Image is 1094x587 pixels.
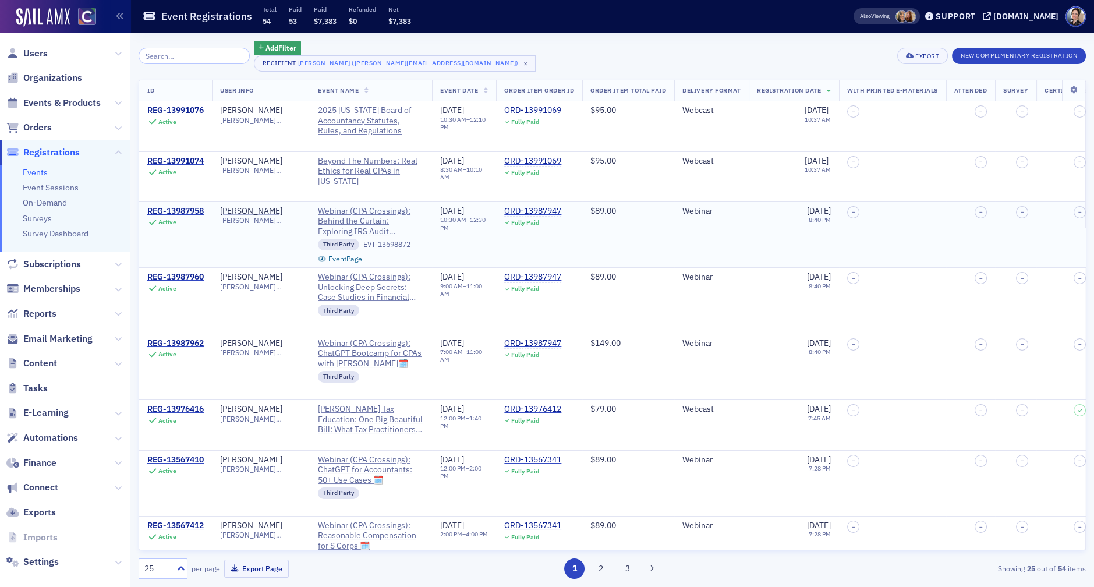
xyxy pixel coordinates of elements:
span: – [852,275,855,282]
p: Paid [314,5,337,13]
div: Fully Paid [511,533,539,541]
div: Third Party [318,371,359,383]
div: Fully Paid [511,468,539,475]
time: 12:10 PM [440,115,486,131]
a: [PERSON_NAME] [220,404,282,415]
span: [DATE] [807,271,831,282]
div: [PERSON_NAME] [220,338,282,349]
div: [PERSON_NAME] [220,156,282,167]
span: [PERSON_NAME][EMAIL_ADDRESS][DOMAIN_NAME] [220,216,302,225]
span: Imports [23,531,58,544]
span: Profile [1065,6,1086,27]
div: ORD-13987947 [504,338,561,349]
div: ORD-13987947 [504,272,561,282]
a: 2025 [US_STATE] Board of Accountancy Statutes, Rules, and Regulations [318,105,424,136]
span: [DATE] [807,520,831,531]
div: Fully Paid [511,351,539,359]
div: REG-13987960 [147,272,204,282]
div: ORD-13567341 [504,455,561,465]
div: Active [158,168,176,176]
a: REG-13567410 [147,455,204,465]
span: – [979,407,983,414]
span: Email Marketing [23,333,93,345]
input: Search… [139,48,250,64]
a: [PERSON_NAME] [220,455,282,465]
span: – [1078,108,1081,115]
span: – [852,407,855,414]
button: Recipient[PERSON_NAME] ([PERSON_NAME][EMAIL_ADDRESS][DOMAIN_NAME])× [254,55,536,72]
span: – [1078,208,1081,215]
a: Webinar (CPA Crossings): Reasonable Compensation for S Corps 🗓️ [318,521,424,551]
div: Active [158,533,176,540]
span: ID [147,86,154,94]
time: 12:00 PM [440,414,466,422]
span: × [521,58,531,69]
time: 7:00 AM [440,348,463,356]
a: Registrations [6,146,80,159]
span: Organizations [23,72,82,84]
button: 1 [564,558,585,579]
span: Registrations [23,146,80,159]
span: Orders [23,121,52,134]
div: REG-13987962 [147,338,204,349]
span: [PERSON_NAME][EMAIL_ADDRESS][DOMAIN_NAME] [220,166,302,175]
span: [PERSON_NAME][EMAIL_ADDRESS][DOMAIN_NAME] [220,282,302,291]
div: REG-13987958 [147,206,204,217]
button: 2 [591,558,611,579]
div: Webinar [682,338,741,349]
a: View Homepage [70,8,96,27]
span: – [852,457,855,464]
div: Active [158,351,176,358]
div: – [440,348,488,363]
span: User Info [220,86,254,94]
a: Webinar (CPA Crossings): Behind the Curtain: Exploring IRS Audit Technique Guides🗓️ [318,206,424,237]
div: Support [936,11,976,22]
img: SailAMX [78,8,96,26]
a: On-Demand [23,197,67,208]
div: – [440,415,488,430]
span: $95.00 [590,155,616,166]
h1: Event Registrations [161,9,252,23]
div: Active [158,467,176,475]
span: 53 [289,16,297,26]
div: REG-13991074 [147,156,204,167]
span: [DATE] [805,155,829,166]
time: 2:00 PM [440,530,462,538]
span: $89.00 [590,454,616,465]
time: 2:00 PM [440,464,481,480]
span: Webinar (CPA Crossings): Unlocking Deep Secrets: Case Studies in Financial Analysis🗓️ [318,272,424,303]
button: [DOMAIN_NAME] [983,12,1063,20]
div: – [440,216,488,231]
div: Third Party [318,487,359,499]
a: Automations [6,432,78,444]
a: REG-13991076 [147,105,204,116]
span: [PERSON_NAME][EMAIL_ADDRESS][DOMAIN_NAME] [220,348,302,357]
span: Delivery Format [682,86,741,94]
div: Active [158,118,176,126]
div: Webinar [682,272,741,282]
span: [PERSON_NAME][EMAIL_ADDRESS][DOMAIN_NAME] [220,116,302,125]
div: Showing out of items [778,563,1086,574]
div: Webcast [682,156,741,167]
button: 3 [617,558,638,579]
time: 10:37 AM [805,115,831,123]
div: ORD-13567341 [504,521,561,531]
span: Content [23,357,57,370]
div: – [440,465,488,480]
span: Webinar (CPA Crossings): ChatGPT for Accountants: 50+ Use Cases 🗓️ [318,455,424,486]
a: [PERSON_NAME] Tax Education: One Big Beautiful Bill: What Tax Practitioners Need to Know [318,404,424,435]
a: E-Learning [6,406,69,419]
span: Automations [23,432,78,444]
span: – [979,158,983,165]
button: Export [897,48,948,64]
a: Memberships [6,282,80,295]
span: Webinar (CPA Crossings): ChatGPT Bootcamp for CPAs with John Higgins🗓️ [318,338,424,369]
div: – [440,282,488,298]
time: 7:28 PM [809,464,831,472]
div: ORD-13987947 [504,206,561,217]
a: Organizations [6,72,82,84]
span: $79.00 [590,404,616,414]
a: Beyond The Numbers: Real Ethics for Real CPAs in [US_STATE] [318,156,424,187]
